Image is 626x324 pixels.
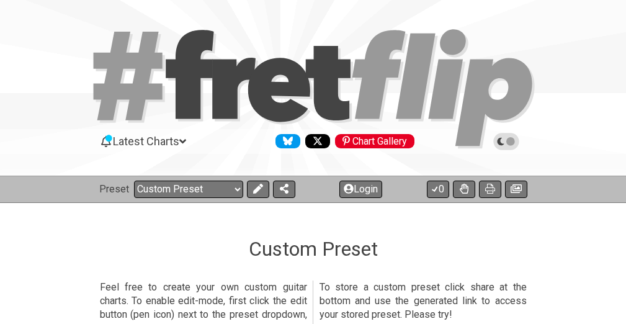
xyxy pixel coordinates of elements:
button: Login [339,181,382,198]
span: Latest Charts [113,135,179,148]
a: Follow #fretflip at X [300,134,330,148]
div: Chart Gallery [335,134,414,148]
button: Edit Preset [247,181,269,198]
button: Toggle Dexterity for all fretkits [453,181,475,198]
button: Print [479,181,501,198]
a: #fretflip at Pinterest [330,134,414,148]
select: Preset [134,181,243,198]
a: Follow #fretflip at Bluesky [271,134,300,148]
h1: Custom Preset [249,237,378,261]
button: 0 [427,181,449,198]
button: Create image [505,181,527,198]
button: Share Preset [273,181,295,198]
span: Preset [99,183,129,195]
span: Toggle light / dark theme [499,136,514,147]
